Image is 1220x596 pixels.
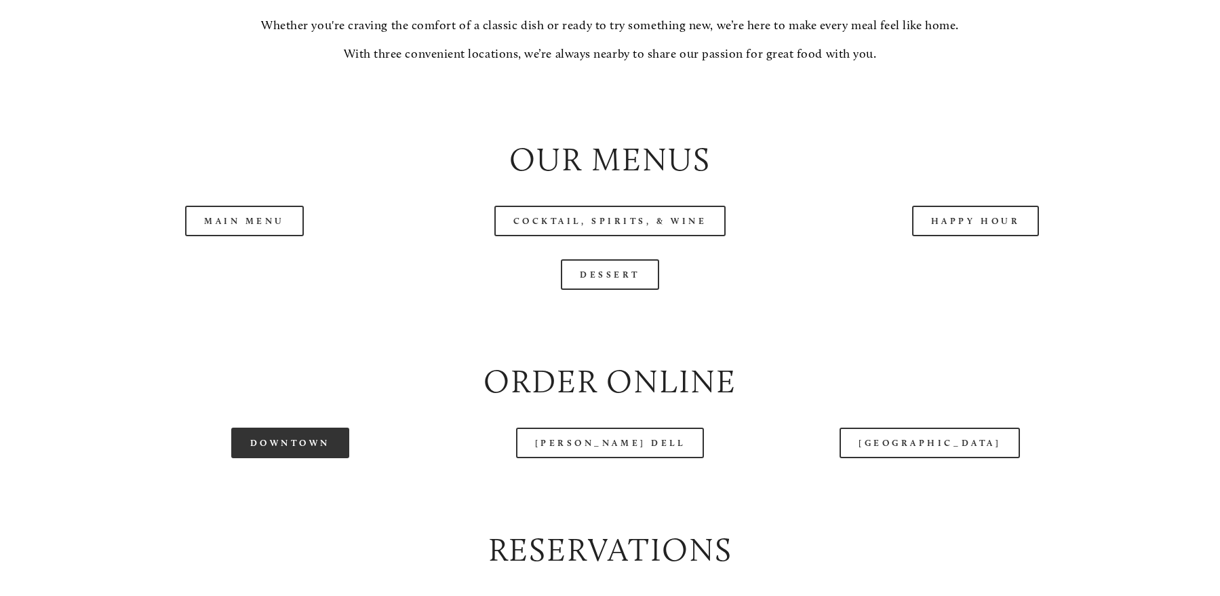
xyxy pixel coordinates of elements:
[494,206,726,236] a: Cocktail, Spirits, & Wine
[912,206,1040,236] a: Happy Hour
[73,527,1147,573] h2: Reservations
[73,359,1147,405] h2: Order Online
[840,428,1020,458] a: [GEOGRAPHIC_DATA]
[185,206,304,236] a: Main Menu
[231,428,349,458] a: Downtown
[73,137,1147,183] h2: Our Menus
[561,259,659,290] a: Dessert
[516,428,705,458] a: [PERSON_NAME] Dell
